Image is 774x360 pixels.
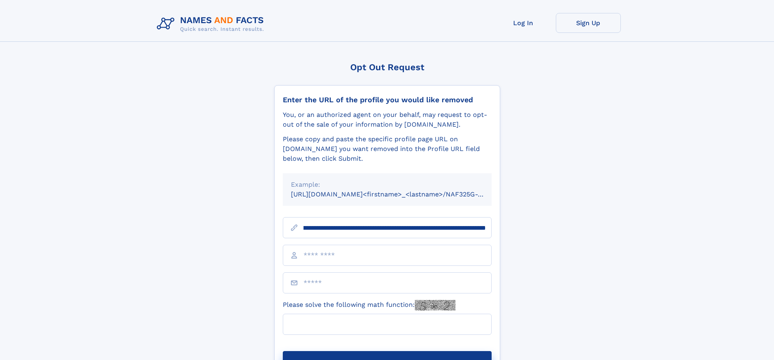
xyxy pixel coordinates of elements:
[283,95,492,104] div: Enter the URL of the profile you would like removed
[283,110,492,129] div: You, or an authorized agent on your behalf, may request to opt-out of the sale of your informatio...
[154,13,271,35] img: Logo Names and Facts
[491,13,556,33] a: Log In
[291,180,483,190] div: Example:
[556,13,621,33] a: Sign Up
[274,62,500,72] div: Opt Out Request
[283,134,492,164] div: Please copy and paste the specific profile page URL on [DOMAIN_NAME] you want removed into the Pr...
[283,300,455,310] label: Please solve the following math function:
[291,190,507,198] small: [URL][DOMAIN_NAME]<firstname>_<lastname>/NAF325G-xxxxxxxx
